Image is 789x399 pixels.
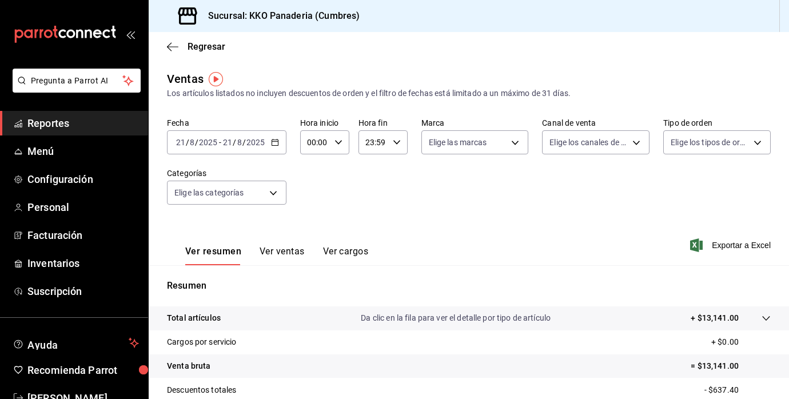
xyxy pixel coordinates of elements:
span: - [219,138,221,147]
label: Hora inicio [300,119,349,127]
span: Elige los canales de venta [549,137,628,148]
label: Categorías [167,169,286,177]
input: ---- [246,138,265,147]
span: / [186,138,189,147]
span: Pregunta a Parrot AI [31,75,123,87]
button: open_drawer_menu [126,30,135,39]
span: Regresar [188,41,225,52]
label: Marca [421,119,529,127]
input: -- [237,138,242,147]
span: Recomienda Parrot [27,362,139,378]
img: Tooltip marker [209,72,223,86]
span: Configuración [27,171,139,187]
p: + $13,141.00 [691,312,739,324]
label: Hora fin [358,119,408,127]
label: Tipo de orden [663,119,771,127]
input: ---- [198,138,218,147]
span: / [195,138,198,147]
span: Suscripción [27,284,139,299]
button: Ver resumen [185,246,241,265]
a: Pregunta a Parrot AI [8,83,141,95]
h3: Sucursal: KKO Panaderia (Cumbres) [199,9,360,23]
p: Da clic en la fila para ver el detalle por tipo de artículo [361,312,551,324]
p: Resumen [167,279,771,293]
button: Ver cargos [323,246,369,265]
button: Regresar [167,41,225,52]
p: Descuentos totales [167,384,236,396]
label: Canal de venta [542,119,649,127]
span: Personal [27,199,139,215]
input: -- [176,138,186,147]
p: + $0.00 [711,336,771,348]
div: navigation tabs [185,246,368,265]
span: Menú [27,143,139,159]
p: Total artículos [167,312,221,324]
div: Ventas [167,70,204,87]
div: Los artículos listados no incluyen descuentos de orden y el filtro de fechas está limitado a un m... [167,87,771,99]
button: Exportar a Excel [692,238,771,252]
span: Elige las categorías [174,187,244,198]
span: Elige los tipos de orden [671,137,750,148]
span: Elige las marcas [429,137,487,148]
span: / [233,138,236,147]
p: Venta bruta [167,360,210,372]
span: Inventarios [27,256,139,271]
button: Ver ventas [260,246,305,265]
input: -- [222,138,233,147]
span: Ayuda [27,336,124,350]
p: Cargos por servicio [167,336,237,348]
button: Pregunta a Parrot AI [13,69,141,93]
p: - $637.40 [704,384,771,396]
input: -- [189,138,195,147]
span: / [242,138,246,147]
label: Fecha [167,119,286,127]
span: Facturación [27,228,139,243]
span: Reportes [27,115,139,131]
p: = $13,141.00 [691,360,771,372]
